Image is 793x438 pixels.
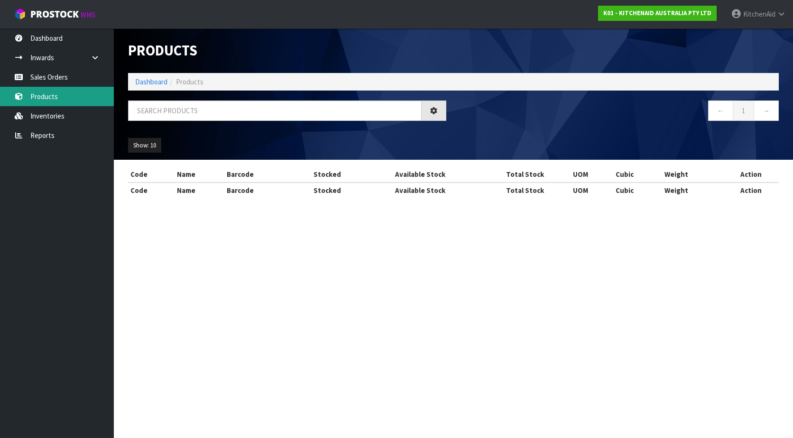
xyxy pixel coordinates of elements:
th: Available Stock [361,182,479,198]
button: Show: 10 [128,138,161,153]
th: UOM [571,182,613,198]
input: Search products [128,100,422,121]
nav: Page navigation [461,100,779,124]
th: Name [175,182,224,198]
th: Code [128,167,175,182]
th: Barcode [224,182,292,198]
span: Products [176,77,203,86]
th: Available Stock [361,167,479,182]
th: Action [723,182,779,198]
th: Total Stock [479,167,571,182]
th: Stocked [293,167,362,182]
h1: Products [128,43,446,59]
th: UOM [571,167,613,182]
span: KitchenAid [743,9,775,18]
a: 1 [733,100,754,121]
th: Stocked [293,182,362,198]
th: Action [723,167,779,182]
th: Weight [662,167,723,182]
th: Name [175,167,224,182]
small: WMS [81,10,95,19]
span: ProStock [30,8,79,20]
a: Dashboard [135,77,167,86]
th: Weight [662,182,723,198]
a: ← [708,100,733,121]
th: Cubic [613,167,662,182]
strong: K01 - KITCHENAID AUSTRALIA PTY LTD [603,9,711,17]
th: Code [128,182,175,198]
th: Cubic [613,182,662,198]
th: Barcode [224,167,292,182]
th: Total Stock [479,182,571,198]
a: → [754,100,779,121]
img: cube-alt.png [14,8,26,20]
